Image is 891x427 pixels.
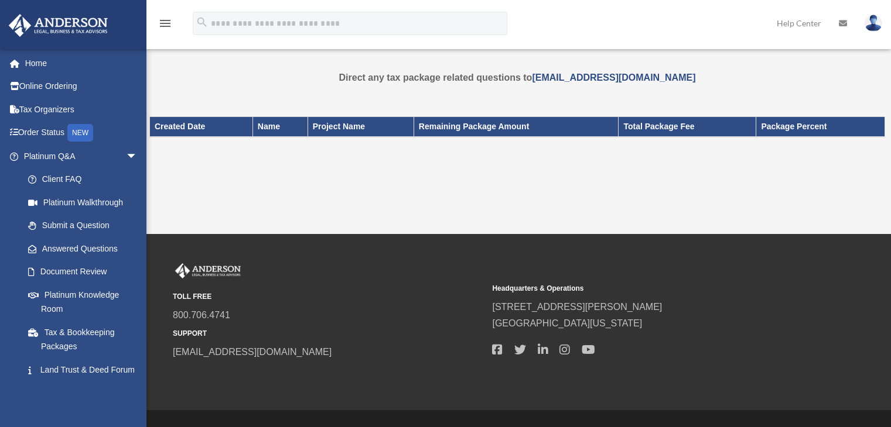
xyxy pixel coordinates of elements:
[150,117,253,137] th: Created Date
[8,75,155,98] a: Online Ordering
[492,302,662,312] a: [STREET_ADDRESS][PERSON_NAME]
[492,318,642,328] a: [GEOGRAPHIC_DATA][US_STATE]
[492,283,803,295] small: Headquarters & Operations
[16,168,155,191] a: Client FAQ
[16,214,155,237] a: Submit a Question
[16,260,155,284] a: Document Review
[173,291,484,303] small: TOLL FREE
[173,328,484,340] small: SUPPORT
[173,347,332,357] a: [EMAIL_ADDRESS][DOMAIN_NAME]
[8,121,155,145] a: Order StatusNEW
[8,144,155,168] a: Platinum Q&Aarrow_drop_down
[339,73,696,82] strong: Direct any tax package related questions to
[16,283,155,321] a: Platinum Knowledge Room
[67,124,93,142] div: NEW
[16,191,155,214] a: Platinum Walkthrough
[414,117,619,137] th: Remaining Package Amount
[756,117,885,137] th: Package Percent
[16,237,155,260] a: Answered Questions
[126,144,149,168] span: arrow_drop_down
[8,51,155,75] a: Home
[308,117,414,137] th: Project Name
[158,20,172,30] a: menu
[173,310,230,320] a: 800.706.4741
[16,381,155,405] a: Portal Feedback
[173,263,243,278] img: Anderson Advisors Platinum Portal
[252,117,308,137] th: Name
[16,358,155,381] a: Land Trust & Deed Forum
[5,14,111,37] img: Anderson Advisors Platinum Portal
[16,321,149,358] a: Tax & Bookkeeping Packages
[865,15,882,32] img: User Pic
[619,117,756,137] th: Total Package Fee
[532,73,695,82] a: [EMAIL_ADDRESS][DOMAIN_NAME]
[196,16,209,29] i: search
[8,98,155,121] a: Tax Organizers
[158,16,172,30] i: menu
